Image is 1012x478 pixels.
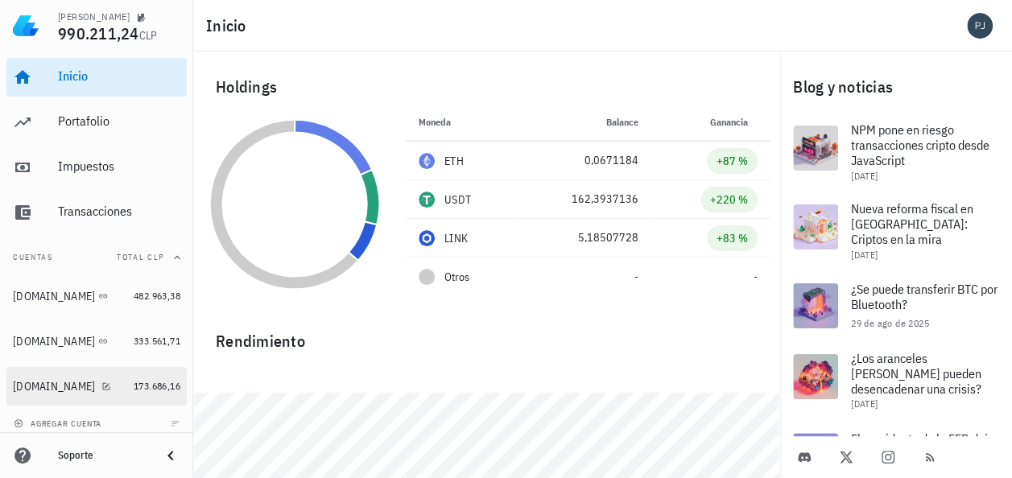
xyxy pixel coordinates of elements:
a: ¿Se puede transferir BTC por Bluetooth? 29 de ago de 2025 [780,270,1012,341]
th: Balance [518,103,651,142]
span: [DATE] [851,398,878,410]
div: USDT-icon [419,192,435,208]
div: Transacciones [58,204,180,219]
div: [DOMAIN_NAME] [13,290,95,303]
a: Portafolio [6,103,187,142]
span: - [634,270,638,284]
button: agregar cuenta [10,415,109,431]
span: Otros [444,269,469,286]
span: NPM pone en riesgo transacciones cripto desde JavaScript [851,122,989,168]
div: Portafolio [58,113,180,129]
div: +87 % [717,153,748,169]
div: Inicio [58,68,180,84]
span: Total CLP [117,252,164,262]
span: - [754,270,758,284]
span: Ganancia [710,116,758,128]
div: Blog y noticias [780,61,1012,113]
div: LINK [444,230,468,246]
div: Soporte [58,449,148,462]
div: [DOMAIN_NAME] [13,380,95,394]
div: +220 % [710,192,748,208]
div: ETH-icon [419,153,435,169]
span: 173.686,16 [134,380,180,392]
img: LedgiFi [13,13,39,39]
a: NPM pone en riesgo transacciones cripto desde JavaScript [DATE] [780,113,1012,192]
a: Transacciones [6,193,187,232]
h1: Inicio [206,13,253,39]
div: Holdings [203,61,770,113]
span: Nueva reforma fiscal en [GEOGRAPHIC_DATA]: Criptos en la mira [851,200,973,247]
span: 990.211,24 [58,23,139,44]
div: ETH [444,153,464,169]
div: +83 % [717,230,748,246]
div: LINK-icon [419,230,435,246]
a: Impuestos [6,148,187,187]
div: [DOMAIN_NAME] [13,335,95,348]
div: Impuestos [58,159,180,174]
span: 29 de ago de 2025 [851,317,929,329]
a: Nueva reforma fiscal en [GEOGRAPHIC_DATA]: Criptos en la mira [DATE] [780,192,1012,270]
button: CuentasTotal CLP [6,238,187,277]
a: ¿Los aranceles [PERSON_NAME] pueden desencadenar una crisis? [DATE] [780,341,1012,420]
a: [DOMAIN_NAME] 333.561,71 [6,322,187,361]
span: CLP [139,28,158,43]
a: Inicio [6,58,187,97]
div: [PERSON_NAME] [58,10,130,23]
div: 5,18507728 [531,229,638,246]
div: Rendimiento [203,315,770,354]
span: 482.963,38 [134,290,180,302]
span: [DATE] [851,170,878,182]
th: Moneda [406,103,518,142]
span: agregar cuenta [17,418,101,429]
span: ¿Los aranceles [PERSON_NAME] pueden desencadenar una crisis? [851,350,981,397]
span: [DATE] [851,249,878,261]
a: [DOMAIN_NAME] 173.686,16 [6,367,187,406]
span: ¿Se puede transferir BTC por Bluetooth? [851,281,998,312]
span: 333.561,71 [134,335,180,347]
div: avatar [967,13,993,39]
div: 0,0671184 [531,152,638,169]
div: 162,3937136 [531,191,638,208]
div: USDT [444,192,471,208]
a: [DOMAIN_NAME] 482.963,38 [6,277,187,315]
